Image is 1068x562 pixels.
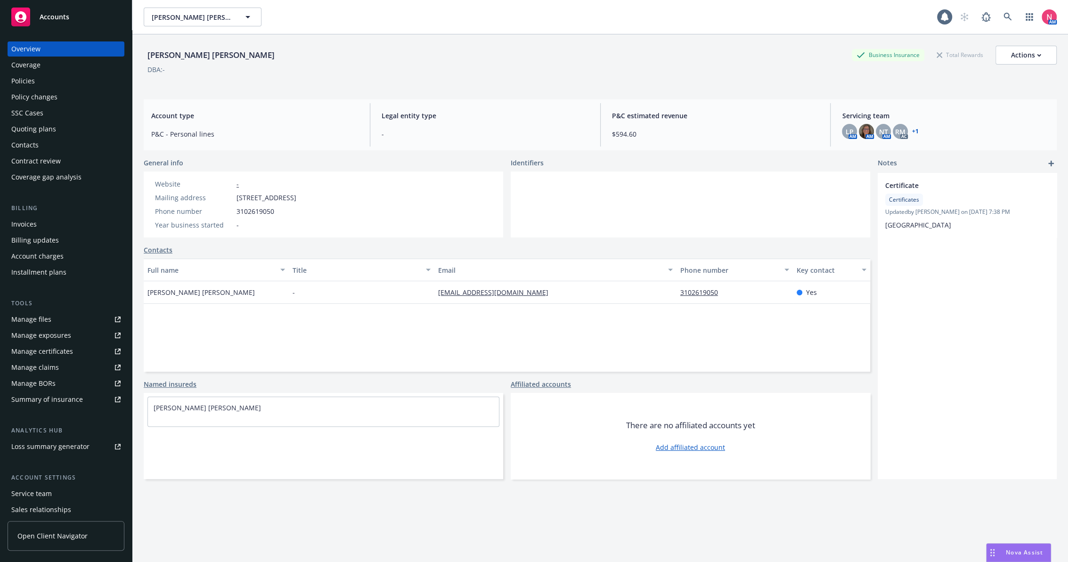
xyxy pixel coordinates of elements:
[797,265,856,275] div: Key contact
[11,502,71,517] div: Sales relationships
[986,544,998,562] div: Drag to move
[8,439,124,454] a: Loss summary generator
[11,90,57,105] div: Policy changes
[147,65,165,74] div: DBA: -
[11,217,37,232] div: Invoices
[438,265,662,275] div: Email
[8,265,124,280] a: Installment plans
[995,46,1057,65] button: Actions
[8,328,124,343] a: Manage exposures
[8,217,124,232] a: Invoices
[154,403,261,412] a: [PERSON_NAME] [PERSON_NAME]
[612,129,819,139] span: $594.60
[11,265,66,280] div: Installment plans
[680,265,779,275] div: Phone number
[438,288,556,297] a: [EMAIL_ADDRESS][DOMAIN_NAME]
[885,220,951,229] span: [GEOGRAPHIC_DATA]
[977,8,995,26] a: Report a Bug
[8,392,124,407] a: Summary of insurance
[1011,46,1041,64] div: Actions
[11,376,56,391] div: Manage BORs
[11,138,39,153] div: Contacts
[8,106,124,121] a: SSC Cases
[8,376,124,391] a: Manage BORs
[986,543,1051,562] button: Nova Assist
[40,13,69,21] span: Accounts
[144,8,261,26] button: [PERSON_NAME] [PERSON_NAME]
[626,420,755,431] span: There are no affiliated accounts yet
[878,158,897,169] span: Notes
[889,195,919,204] span: Certificates
[236,220,239,230] span: -
[11,122,56,137] div: Quoting plans
[289,259,434,281] button: Title
[895,127,905,137] span: RM
[8,360,124,375] a: Manage claims
[8,426,124,435] div: Analytics hub
[879,127,888,137] span: NT
[147,287,255,297] span: [PERSON_NAME] [PERSON_NAME]
[932,49,988,61] div: Total Rewards
[11,154,61,169] div: Contract review
[8,4,124,30] a: Accounts
[152,12,233,22] span: [PERSON_NAME] [PERSON_NAME]
[842,111,1049,121] span: Servicing team
[434,259,677,281] button: Email
[293,265,420,275] div: Title
[144,245,172,255] a: Contacts
[656,442,725,452] a: Add affiliated account
[11,344,73,359] div: Manage certificates
[236,193,296,203] span: [STREET_ADDRESS]
[955,8,974,26] a: Start snowing
[8,312,124,327] a: Manage files
[8,473,124,482] div: Account settings
[8,204,124,213] div: Billing
[382,129,589,139] span: -
[8,57,124,73] a: Coverage
[8,73,124,89] a: Policies
[155,206,233,216] div: Phone number
[8,233,124,248] a: Billing updates
[878,173,1057,237] div: CertificateCertificatesUpdatedby [PERSON_NAME] on [DATE] 7:38 PM[GEOGRAPHIC_DATA]
[144,259,289,281] button: Full name
[846,127,854,137] span: LP
[885,208,1049,216] span: Updated by [PERSON_NAME] on [DATE] 7:38 PM
[612,111,819,121] span: P&C estimated revenue
[11,486,52,501] div: Service team
[859,124,874,139] img: photo
[852,49,924,61] div: Business Insurance
[236,206,274,216] span: 3102619050
[8,502,124,517] a: Sales relationships
[11,73,35,89] div: Policies
[293,287,295,297] span: -
[144,379,196,389] a: Named insureds
[11,312,51,327] div: Manage files
[11,41,41,57] div: Overview
[11,249,64,264] div: Account charges
[1006,548,1043,556] span: Nova Assist
[998,8,1017,26] a: Search
[8,299,124,308] div: Tools
[1042,9,1057,24] img: photo
[11,360,59,375] div: Manage claims
[8,249,124,264] a: Account charges
[1045,158,1057,169] a: add
[11,328,71,343] div: Manage exposures
[912,129,918,134] a: +1
[144,49,278,61] div: [PERSON_NAME] [PERSON_NAME]
[885,180,1025,190] span: Certificate
[8,154,124,169] a: Contract review
[11,106,43,121] div: SSC Cases
[680,288,726,297] a: 3102619050
[155,193,233,203] div: Mailing address
[11,170,82,185] div: Coverage gap analysis
[236,179,239,188] a: -
[147,265,275,275] div: Full name
[8,41,124,57] a: Overview
[382,111,589,121] span: Legal entity type
[144,158,183,168] span: General info
[677,259,793,281] button: Phone number
[511,379,571,389] a: Affiliated accounts
[11,439,90,454] div: Loss summary generator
